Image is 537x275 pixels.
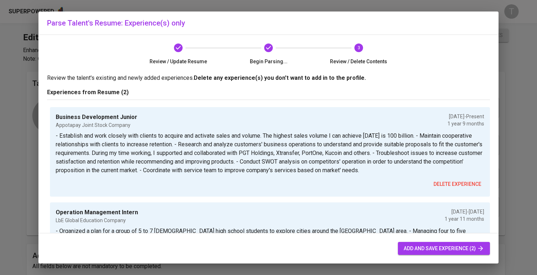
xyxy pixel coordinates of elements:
[431,178,484,191] button: delete experience
[357,45,360,50] text: 3
[56,122,137,129] p: Appotapay Joint Stock Company
[445,208,484,215] p: [DATE] - [DATE]
[445,215,484,223] p: 1 year 11 months
[447,120,484,127] p: 1 year 9 months
[194,74,366,81] b: Delete any experience(s) you don't want to add in to the profile.
[56,113,137,122] p: Business Development Junior
[447,113,484,120] p: [DATE] - Present
[398,242,490,255] button: add and save experience (2)
[404,244,484,253] span: add and save experience (2)
[136,58,221,65] span: Review / Update Resume
[47,17,490,29] h6: Parse Talent's Resume: Experience(s) only
[56,208,138,217] p: Operation Management Intern
[47,88,490,97] p: Experiences from Resume (2)
[47,74,490,82] p: Review the talent's existing and newly added experiences.
[433,180,481,189] span: delete experience
[56,217,138,224] p: LbE Global Education Company
[226,58,311,65] span: Begin Parsing...
[56,227,484,253] p: - Organized a plan for a group of 5 to 7 [DEMOGRAPHIC_DATA] high school students to explore citie...
[56,132,484,175] p: - Establish and work closely with clients to acquire and activate sales and volume. The highest s...
[316,58,401,65] span: Review / Delete Contents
